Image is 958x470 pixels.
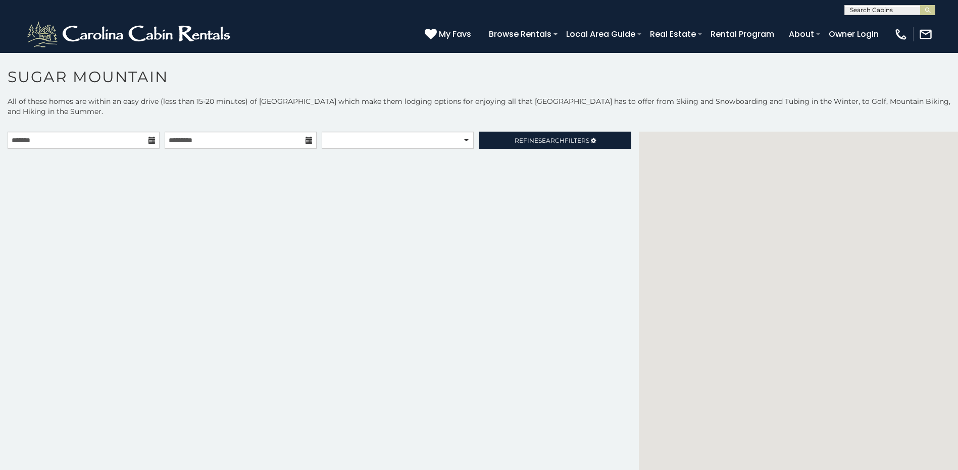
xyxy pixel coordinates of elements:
[25,19,235,49] img: White-1-2.png
[479,132,631,149] a: RefineSearchFilters
[484,25,557,43] a: Browse Rentals
[894,27,908,41] img: phone-regular-white.png
[538,137,565,144] span: Search
[919,27,933,41] img: mail-regular-white.png
[824,25,884,43] a: Owner Login
[705,25,779,43] a: Rental Program
[784,25,819,43] a: About
[439,28,471,40] span: My Favs
[645,25,701,43] a: Real Estate
[425,28,474,41] a: My Favs
[561,25,640,43] a: Local Area Guide
[515,137,589,144] span: Refine Filters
